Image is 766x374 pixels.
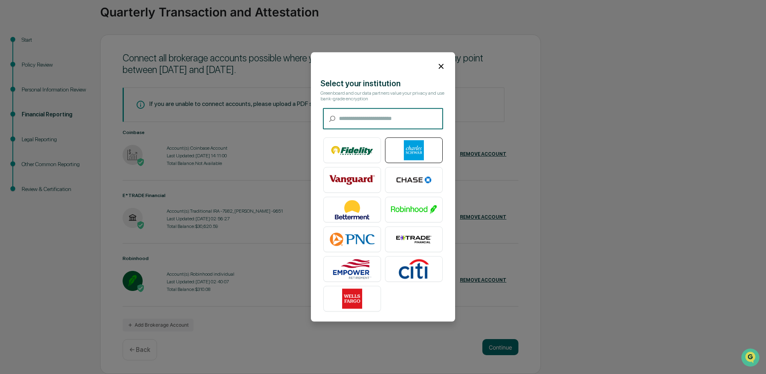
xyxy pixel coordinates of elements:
[66,101,99,109] span: Attestations
[80,136,97,142] span: Pylon
[391,170,437,190] img: Chase
[27,69,101,76] div: We're available if you need us!
[391,140,437,161] img: Charles Schwab
[8,102,14,108] div: 🖐️
[27,61,131,69] div: Start new chat
[16,101,52,109] span: Preclearance
[16,116,50,124] span: Data Lookup
[740,348,762,369] iframe: Open customer support
[58,102,65,108] div: 🗄️
[8,61,22,76] img: 1746055101610-c473b297-6a78-478c-a979-82029cc54cd1
[5,98,55,112] a: 🖐️Preclearance
[329,170,375,190] img: Vanguard
[329,200,375,220] img: Betterment
[329,289,375,309] img: Wells Fargo
[56,136,97,142] a: Powered byPylon
[391,230,437,250] img: E*TRADE
[55,98,103,112] a: 🗄️Attestations
[329,259,375,279] img: Empower Retirement
[8,117,14,124] div: 🔎
[5,113,54,128] a: 🔎Data Lookup
[136,64,146,73] button: Start new chat
[329,230,375,250] img: PNC
[321,79,445,89] div: Select your institution
[391,200,437,220] img: Robinhood
[8,17,146,30] p: How can we help?
[329,140,375,161] img: Fidelity Investments
[391,259,437,279] img: Citibank
[321,91,445,102] div: Greenboard and our data partners value your privacy and use bank-grade encryption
